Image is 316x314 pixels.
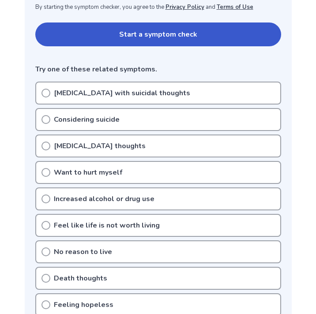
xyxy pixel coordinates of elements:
[35,3,281,12] p: By starting the symptom checker, you agree to the and
[54,141,146,151] p: [MEDICAL_DATA] thoughts
[54,167,122,178] p: Want to hurt myself
[54,273,107,284] p: Death thoughts
[166,3,204,11] a: Privacy Policy
[35,64,281,75] p: Try one of these related symptoms.
[54,88,190,98] p: [MEDICAL_DATA] with suicidal thoughts
[54,299,113,310] p: Feeling hopeless
[54,194,154,204] p: Increased alcohol or drug use
[35,22,281,46] button: Start a symptom check
[54,247,112,257] p: No reason to live
[54,114,120,125] p: Considering suicide
[54,220,160,231] p: Feel like life is not worth living
[217,3,253,11] a: Terms of Use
